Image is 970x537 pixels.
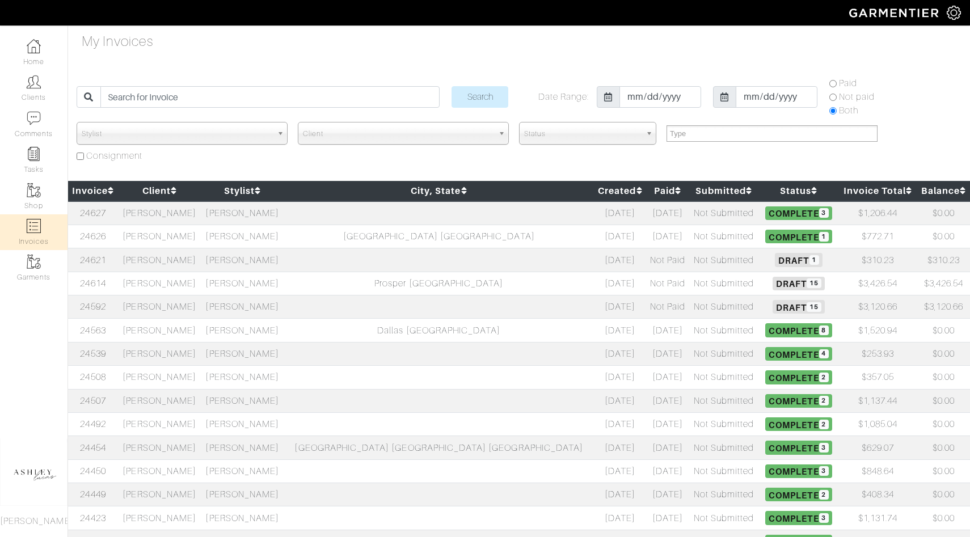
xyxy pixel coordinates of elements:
span: 2 [819,396,829,405]
span: Complete [765,206,832,220]
td: [PERSON_NAME] [118,248,201,272]
span: 2 [819,373,829,382]
td: [PERSON_NAME] [201,342,284,365]
td: Not Submitted [689,366,758,389]
td: [PERSON_NAME] [201,506,284,530]
label: Paid [839,77,857,90]
td: [PERSON_NAME] [118,483,201,506]
a: 24507 [80,396,106,406]
td: $310.23 [917,248,970,272]
td: [DATE] [594,248,646,272]
td: $310.23 [839,248,917,272]
td: [DATE] [647,506,690,530]
a: 24627 [80,208,106,218]
span: Client [303,122,494,145]
span: Complete [765,417,832,431]
td: $0.00 [917,483,970,506]
a: 24449 [80,489,106,500]
td: Not Submitted [689,225,758,248]
td: $3,120.66 [839,295,917,319]
a: Invoice Total [844,185,913,196]
td: [DATE] [647,436,690,459]
span: 15 [807,278,821,288]
td: [PERSON_NAME] [118,506,201,530]
a: Balance [921,185,966,196]
a: Invoice [72,185,114,196]
span: 4 [819,349,829,359]
td: [DATE] [647,319,690,342]
td: $0.00 [917,389,970,412]
td: Dallas [GEOGRAPHIC_DATA] [284,319,594,342]
a: 24450 [80,466,106,476]
label: Date Range: [538,90,589,104]
td: $3,426.54 [917,272,970,295]
span: Complete [765,441,832,454]
td: Not Submitted [689,436,758,459]
td: $0.00 [917,459,970,483]
a: 24492 [80,419,106,429]
span: 1 [809,255,819,265]
td: [DATE] [594,506,646,530]
a: 24508 [80,372,106,382]
td: [PERSON_NAME] [118,201,201,225]
td: Not Submitted [689,389,758,412]
a: Stylist [224,185,261,196]
td: [PERSON_NAME] [201,412,284,435]
td: [PERSON_NAME] [201,201,284,225]
td: Not Paid [647,295,690,319]
span: 1 [819,232,829,242]
td: [PERSON_NAME] [118,436,201,459]
a: Client [142,185,177,196]
td: $848.64 [839,459,917,483]
a: 24563 [80,325,106,336]
td: [DATE] [594,272,646,295]
img: reminder-icon-8004d30b9f0a5d33ae49ab947aed9ed385cf756f9e5892f1edd6e32f2345188e.png [27,147,41,161]
td: [PERSON_NAME] [201,295,284,319]
a: 24423 [80,513,106,523]
td: [GEOGRAPHIC_DATA] [GEOGRAPHIC_DATA] [GEOGRAPHIC_DATA] [284,436,594,459]
td: [PERSON_NAME] [201,319,284,342]
span: Complete [765,323,832,337]
td: $0.00 [917,225,970,248]
td: [DATE] [594,389,646,412]
td: Not Submitted [689,201,758,225]
span: Complete [765,370,832,384]
td: [PERSON_NAME] [201,248,284,272]
td: $3,120.66 [917,295,970,319]
span: Complete [765,394,832,408]
td: Not Paid [647,272,690,295]
td: $3,426.54 [839,272,917,295]
td: [DATE] [594,483,646,506]
td: $0.00 [917,319,970,342]
td: Not Submitted [689,459,758,483]
td: [DATE] [647,483,690,506]
input: Search [452,86,508,108]
td: [DATE] [594,342,646,365]
td: [DATE] [647,389,690,412]
td: [PERSON_NAME] [201,225,284,248]
label: Not paid [839,90,875,104]
td: $253.93 [839,342,917,365]
td: $0.00 [917,366,970,389]
img: garmentier-logo-header-white-b43fb05a5012e4ada735d5af1a66efaba907eab6374d6393d1fbf88cb4ef424d.png [844,3,947,23]
a: 24621 [80,255,106,265]
span: 2 [819,420,829,429]
span: Complete [765,230,832,243]
td: [PERSON_NAME] [201,366,284,389]
td: [PERSON_NAME] [201,436,284,459]
td: [PERSON_NAME] [201,459,284,483]
td: [PERSON_NAME] [201,389,284,412]
td: $1,085.04 [839,412,917,435]
a: 24539 [80,349,106,359]
td: Not Submitted [689,506,758,530]
td: $0.00 [917,412,970,435]
td: [DATE] [594,295,646,319]
span: Complete [765,464,832,478]
td: $1,137.44 [839,389,917,412]
td: [DATE] [647,225,690,248]
span: 3 [819,513,829,523]
span: Draft [773,277,824,290]
td: Not Submitted [689,483,758,506]
td: [DATE] [594,201,646,225]
td: [PERSON_NAME] [118,295,201,319]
